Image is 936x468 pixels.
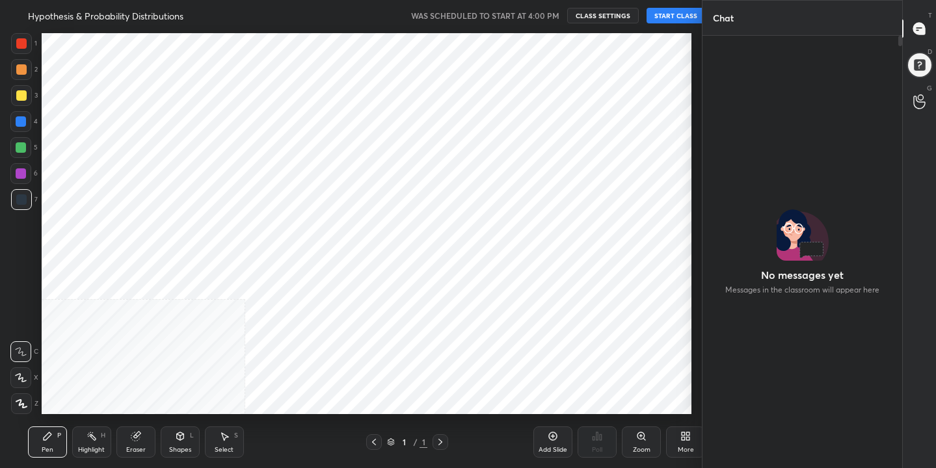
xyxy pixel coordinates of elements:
p: G [927,83,932,93]
div: 6 [10,163,38,184]
div: 7 [11,189,38,210]
div: H [101,432,105,439]
div: 1 [397,438,410,446]
div: Pen [42,447,53,453]
div: Shapes [169,447,191,453]
h4: Hypothesis & Probability Distributions [28,10,183,22]
div: Eraser [126,447,146,453]
p: D [928,47,932,57]
div: Zoom [633,447,650,453]
div: 2 [11,59,38,80]
div: More [678,447,694,453]
div: C [10,341,38,362]
div: / [413,438,417,446]
div: S [234,432,238,439]
div: 1 [420,436,427,448]
div: L [190,432,194,439]
div: 4 [10,111,38,132]
div: Select [215,447,234,453]
div: 1 [11,33,37,54]
div: Highlight [78,447,105,453]
button: START CLASS [647,8,705,23]
p: Chat [702,1,744,35]
div: Add Slide [539,447,567,453]
div: Z [11,393,38,414]
div: 5 [10,137,38,158]
div: 3 [11,85,38,106]
button: CLASS SETTINGS [567,8,639,23]
div: X [10,367,38,388]
div: P [57,432,61,439]
p: T [928,10,932,20]
h5: WAS SCHEDULED TO START AT 4:00 PM [411,10,559,21]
